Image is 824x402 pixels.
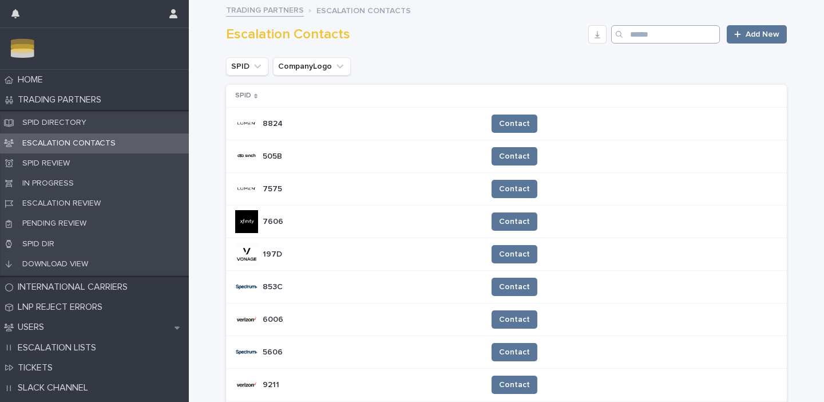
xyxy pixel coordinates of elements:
[263,116,285,129] p: 8824
[499,346,530,358] span: Contact
[226,26,584,43] h1: Escalation Contacts
[13,259,97,270] p: DOWNLOAD VIEW
[13,198,110,209] p: ESCALATION REVIEW
[499,216,530,227] span: Contact
[499,249,530,260] span: Contact
[13,74,52,85] p: HOME
[499,118,530,129] span: Contact
[492,212,537,231] button: Contact
[13,158,79,169] p: SPID REVIEW
[13,383,97,393] p: SLACK CHANNEL
[226,304,787,336] tr: 60066006 Contact
[263,247,284,260] p: 197D
[263,214,286,227] p: 7606
[727,25,787,44] a: Add New
[226,173,787,206] tr: 75757575 Contact
[226,140,787,173] tr: 505B505B Contact
[499,281,530,293] span: Contact
[492,245,537,263] button: Contact
[226,108,787,140] tr: 88248824 Contact
[263,377,282,391] p: 9211
[13,178,83,189] p: IN PROGRESS
[746,30,779,38] span: Add New
[263,345,285,358] p: 5606
[13,342,105,353] p: ESCALATION LISTS
[235,88,251,104] p: SPID
[499,314,530,325] span: Contact
[492,343,537,361] button: Contact
[226,336,787,369] tr: 56065606 Contact
[263,279,285,293] p: 853C
[226,57,268,76] button: SPID
[263,312,286,325] p: 6006
[13,218,96,229] p: PENDING REVIEW
[263,182,284,195] p: 7575
[226,369,787,401] tr: 92119211 Contact
[611,25,720,44] input: Search
[492,180,537,198] button: Contact
[13,94,110,105] p: TRADING PARTNERS
[316,3,411,17] p: ESCALATION CONTACTS
[9,37,36,60] img: 8jvmU2ehTfO3R9mICSci
[13,138,125,149] p: ESCALATION CONTACTS
[13,322,53,333] p: USERS
[492,278,537,296] button: Contact
[273,57,351,76] button: CompanyLogo
[226,2,304,17] a: TRADING PARTNERS
[492,376,537,394] button: Contact
[13,239,64,250] p: SPID DIR
[13,302,112,313] p: LNP REJECT ERRORS
[492,310,537,329] button: Contact
[492,147,537,165] button: Contact
[226,271,787,304] tr: 853C853C Contact
[13,362,62,373] p: TICKETS
[263,149,284,162] p: 505B
[499,151,530,162] span: Contact
[492,115,537,133] button: Contact
[499,183,530,195] span: Contact
[499,379,530,391] span: Contact
[13,282,137,293] p: INTERNATIONAL CARRIERS
[226,238,787,271] tr: 197D197D Contact
[13,117,96,128] p: SPID DIRECTORY
[226,206,787,238] tr: 76067606 Contact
